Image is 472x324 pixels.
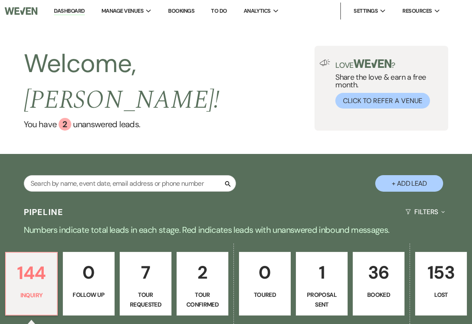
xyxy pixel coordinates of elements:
[239,252,291,316] a: 0Toured
[24,206,64,218] h3: Pipeline
[5,2,37,20] img: Weven Logo
[182,290,223,309] p: Tour Confirmed
[320,59,330,66] img: loud-speaker-illustration.svg
[59,118,71,131] div: 2
[415,252,467,316] a: 153Lost
[301,258,342,287] p: 1
[125,290,166,309] p: Tour Requested
[330,59,443,109] div: Share the love & earn a free month.
[358,290,399,299] p: Booked
[354,7,378,15] span: Settings
[24,118,315,131] a: You have 2 unanswered leads.
[353,252,405,316] a: 36Booked
[301,290,342,309] p: Proposal Sent
[244,290,285,299] p: Toured
[421,290,461,299] p: Lost
[354,59,391,68] img: weven-logo-green.svg
[11,290,52,300] p: Inquiry
[168,7,194,14] a: Bookings
[177,252,228,316] a: 2Tour Confirmed
[211,7,227,14] a: To Do
[375,175,443,192] button: + Add Lead
[335,59,443,69] p: Love ?
[296,252,348,316] a: 1Proposal Sent
[63,252,115,316] a: 0Follow Up
[402,7,432,15] span: Resources
[11,259,52,287] p: 144
[421,258,461,287] p: 153
[24,81,220,120] span: [PERSON_NAME] !
[54,7,84,15] a: Dashboard
[358,258,399,287] p: 36
[24,46,315,118] h2: Welcome,
[68,258,109,287] p: 0
[402,201,448,223] button: Filters
[335,93,430,109] button: Click to Refer a Venue
[68,290,109,299] p: Follow Up
[244,258,285,287] p: 0
[182,258,223,287] p: 2
[24,175,236,192] input: Search by name, event date, email address or phone number
[101,7,143,15] span: Manage Venues
[5,252,58,316] a: 144Inquiry
[244,7,271,15] span: Analytics
[120,252,171,316] a: 7Tour Requested
[125,258,166,287] p: 7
